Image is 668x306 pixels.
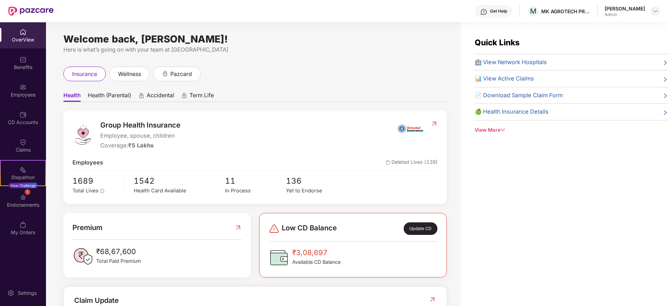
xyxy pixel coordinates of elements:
[134,175,225,187] span: 1542
[386,160,390,165] img: deleteIcon
[541,8,590,15] div: MK AGROTECH PRIVATE LIMITED
[653,8,658,14] img: svg+xml;base64,PHN2ZyBpZD0iRHJvcGRvd24tMzJ4MzIiIHhtbG5zPSJodHRwOi8vd3d3LnczLm9yZy8yMDAwL3N2ZyIgd2...
[475,107,549,116] span: 🍏 Health Insurance Details
[72,124,93,145] img: logo
[225,175,286,187] span: 11
[20,194,26,201] img: svg+xml;base64,PHN2ZyBpZD0iRW5kb3JzZW1lbnRzIiB4bWxucz0iaHR0cDovL3d3dy53My5vcmcvMjAwMC9zdmciIHdpZH...
[20,221,26,228] img: svg+xml;base64,PHN2ZyBpZD0iTXlfT3JkZXJzIiBkYXRhLW5hbWU9Ik15IE9yZGVycyIgeG1sbnM9Imh0dHA6Ly93d3cudz...
[88,92,131,102] span: Health (Parental)
[72,222,102,233] span: Premium
[286,175,347,187] span: 136
[475,126,668,134] div: View More
[170,70,192,78] span: pazcard
[181,92,187,99] div: animation
[72,70,97,78] span: insurance
[1,174,45,181] div: Stepathon
[63,45,447,54] div: Here is what’s going on with your team at [GEOGRAPHIC_DATA]
[490,8,507,14] div: Get Help
[72,175,118,187] span: 1689
[662,76,668,83] span: right
[234,222,242,233] img: RedirectIcon
[138,92,145,99] div: animation
[480,8,487,15] img: svg+xml;base64,PHN2ZyBpZD0iSGVscC0zMngzMiIgeG1sbnM9Imh0dHA6Ly93d3cudzMub3JnLzIwMDAvc3ZnIiB3aWR0aD...
[404,222,437,235] div: Update CD
[475,38,520,47] span: Quick Links
[225,187,286,195] div: In Process
[96,246,141,257] span: ₹68,67,600
[397,120,424,137] img: insurerIcon
[128,142,154,149] span: ₹5 Lakhs
[63,92,81,102] span: Health
[100,189,104,193] span: info-circle
[16,290,39,297] div: Settings
[162,70,168,77] div: animation
[605,12,645,17] div: Admin
[74,295,119,306] div: Claim Update
[430,120,438,127] img: RedirectIcon
[100,141,180,150] div: Coverage:
[20,56,26,63] img: svg+xml;base64,PHN2ZyBpZD0iQmVuZWZpdHMiIHhtbG5zPSJodHRwOi8vd3d3LnczLm9yZy8yMDAwL3N2ZyIgd2lkdGg9Ij...
[25,189,30,195] div: 1
[7,290,14,297] img: svg+xml;base64,PHN2ZyBpZD0iU2V0dGluZy0yMHgyMCIgeG1sbnM9Imh0dHA6Ly93d3cudzMub3JnLzIwMDAvc3ZnIiB3aW...
[662,92,668,100] span: right
[530,7,536,15] span: M
[500,128,505,132] span: down
[269,223,280,234] img: svg+xml;base64,PHN2ZyBpZD0iRGFuZ2VyLTMyeDMyIiB4bWxucz0iaHR0cDovL3d3dy53My5vcmcvMjAwMC9zdmciIHdpZH...
[286,187,347,195] div: Yet to Endorse
[475,58,547,67] span: 🏥 View Network Hospitals
[662,109,668,116] span: right
[8,183,38,188] div: New Challenge
[20,139,26,146] img: svg+xml;base64,PHN2ZyBpZD0iQ2xhaW0iIHhtbG5zPSJodHRwOi8vd3d3LnczLm9yZy8yMDAwL3N2ZyIgd2lkdGg9IjIwIi...
[282,222,337,235] span: Low CD Balance
[100,131,180,140] span: Employee, spouse, children
[118,70,141,78] span: wellness
[147,92,174,102] span: Accidental
[20,84,26,91] img: svg+xml;base64,PHN2ZyBpZD0iRW1wbG95ZWVzIiB4bWxucz0iaHR0cDovL3d3dy53My5vcmcvMjAwMC9zdmciIHdpZHRoPS...
[189,92,214,102] span: Term Life
[72,158,103,167] span: Employees
[134,187,225,195] div: Health Card Available
[475,91,563,100] span: 📄 Download Sample Claim Form
[475,74,534,83] span: 📊 View Active Claims
[100,120,180,131] span: Group Health Insurance
[605,5,645,12] div: [PERSON_NAME]
[8,7,54,16] img: New Pazcare Logo
[292,258,341,266] span: Available CD Balance
[20,29,26,36] img: svg+xml;base64,PHN2ZyBpZD0iSG9tZSIgeG1sbnM9Imh0dHA6Ly93d3cudzMub3JnLzIwMDAvc3ZnIiB3aWR0aD0iMjAiIG...
[72,188,99,194] span: Total Lives
[20,111,26,118] img: svg+xml;base64,PHN2ZyBpZD0iQ0RfQWNjb3VudHMiIGRhdGEtbmFtZT0iQ0QgQWNjb3VudHMiIHhtbG5zPSJodHRwOi8vd3...
[63,36,447,42] div: Welcome back, [PERSON_NAME]!
[96,257,141,265] span: Total Paid Premium
[72,246,93,267] img: PaidPremiumIcon
[429,296,436,303] img: RedirectIcon
[269,247,289,268] img: CDBalanceIcon
[292,247,341,258] span: ₹3,08,697
[386,158,438,167] span: Deleted Lives (139)
[662,59,668,67] span: right
[20,166,26,173] img: svg+xml;base64,PHN2ZyB4bWxucz0iaHR0cDovL3d3dy53My5vcmcvMjAwMC9zdmciIHdpZHRoPSIyMSIgaGVpZ2h0PSIyMC...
